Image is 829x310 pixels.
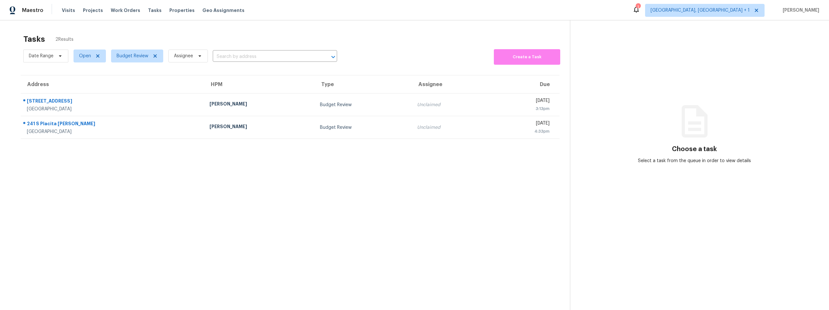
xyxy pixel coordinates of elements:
button: Open [329,52,338,61]
div: [PERSON_NAME] [210,123,310,131]
div: Budget Review [320,102,407,108]
span: [GEOGRAPHIC_DATA], [GEOGRAPHIC_DATA] + 1 [651,7,750,14]
span: Work Orders [111,7,140,14]
div: [GEOGRAPHIC_DATA] [27,128,199,135]
span: Maestro [22,7,43,14]
div: Unclaimed [417,102,484,108]
span: Budget Review [117,53,148,59]
h3: Choose a task [672,146,717,152]
span: Open [79,53,91,59]
span: Geo Assignments [202,7,244,14]
th: Address [21,75,204,94]
div: 1 [636,4,640,10]
span: 2 Results [55,36,74,43]
h2: Tasks [23,36,45,42]
input: Search by address [213,52,319,62]
div: 3:13pm [494,105,550,112]
div: [DATE] [494,120,550,128]
div: [PERSON_NAME] [210,101,310,109]
div: Budget Review [320,124,407,131]
th: Due [489,75,560,94]
span: Projects [83,7,103,14]
div: [STREET_ADDRESS] [27,98,199,106]
div: Unclaimed [417,124,484,131]
span: Tasks [148,8,162,13]
th: HPM [204,75,315,94]
span: Properties [169,7,195,14]
span: Date Range [29,53,53,59]
span: Create a Task [497,53,557,61]
div: Select a task from the queue in order to view details [632,158,757,164]
div: 241 S Placita [PERSON_NAME] [27,120,199,128]
div: 4:33pm [494,128,550,135]
button: Create a Task [494,49,560,65]
span: [PERSON_NAME] [780,7,819,14]
th: Assignee [412,75,490,94]
div: [DATE] [494,97,550,105]
th: Type [315,75,412,94]
span: Visits [62,7,75,14]
div: [GEOGRAPHIC_DATA] [27,106,199,112]
span: Assignee [174,53,193,59]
